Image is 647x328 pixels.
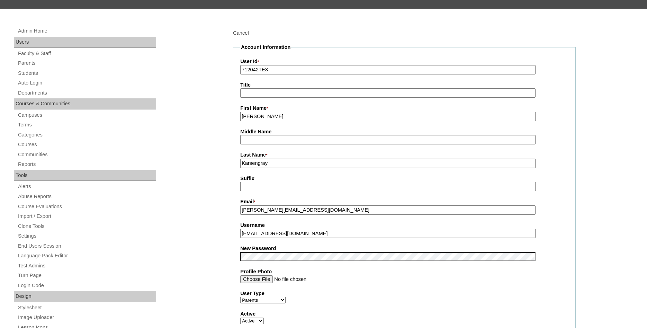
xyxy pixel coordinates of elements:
label: Title [240,81,568,89]
label: Suffix [240,175,568,182]
a: Turn Page [17,271,156,280]
a: Parents [17,59,156,68]
a: Course Evaluations [17,202,156,211]
a: Login Code [17,281,156,290]
div: Users [14,37,156,48]
label: Username [240,222,568,229]
label: Email [240,198,568,206]
a: Auto Login [17,79,156,87]
a: Admin Home [17,27,156,35]
div: Tools [14,170,156,181]
label: Last Name [240,151,568,159]
a: Terms [17,121,156,129]
div: Design [14,291,156,302]
a: Import / Export [17,212,156,221]
a: Students [17,69,156,78]
div: Courses & Communities [14,98,156,109]
a: End Users Session [17,242,156,250]
legend: Account Information [240,44,291,51]
label: Profile Photo [240,268,568,275]
a: Image Uploader [17,313,156,322]
label: First Name [240,105,568,112]
a: Clone Tools [17,222,156,231]
a: Cancel [233,30,249,36]
a: Communities [17,150,156,159]
a: Abuse Reports [17,192,156,201]
a: Campuses [17,111,156,119]
a: Test Admins [17,261,156,270]
a: Settings [17,232,156,240]
label: Active [240,310,568,318]
a: Courses [17,140,156,149]
a: Reports [17,160,156,169]
a: Language Pack Editor [17,251,156,260]
a: Alerts [17,182,156,191]
a: Categories [17,131,156,139]
label: User Id [240,58,568,65]
a: Departments [17,89,156,97]
label: New Password [240,245,568,252]
a: Faculty & Staff [17,49,156,58]
a: Stylesheet [17,303,156,312]
label: Middle Name [240,128,568,135]
label: User Type [240,290,568,297]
